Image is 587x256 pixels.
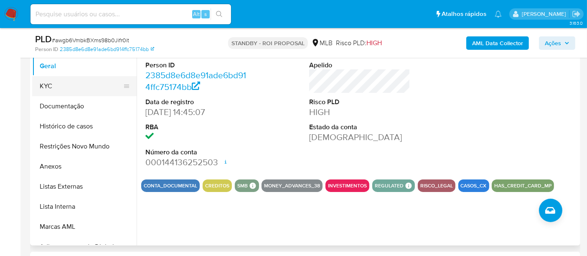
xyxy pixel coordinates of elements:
[309,106,410,118] dd: HIGH
[522,10,569,18] p: erico.trevizan@mercadopago.com.br
[545,36,561,50] span: Ações
[472,36,523,50] b: AML Data Collector
[52,36,129,44] span: # awgb6VmbkBXms98b0Jifr0it
[309,131,410,143] dd: [DEMOGRAPHIC_DATA]
[35,46,58,53] b: Person ID
[466,36,529,50] button: AML Data Collector
[30,9,231,20] input: Pesquise usuários ou casos...
[145,97,246,107] dt: Data de registro
[309,97,410,107] dt: Risco PLD
[145,106,246,118] dd: [DATE] 14:45:07
[145,148,246,157] dt: Número da conta
[366,38,382,48] span: HIGH
[145,69,246,93] a: 2385d8e6d8e91ade6bd914ffc75174bb
[193,10,200,18] span: Alt
[60,46,154,53] a: 2385d8e6d8e91ade6bd914ffc75174bb
[228,37,308,49] p: STANDBY - ROI PROPOSAL
[32,177,137,197] button: Listas Externas
[35,32,52,46] b: PLD
[539,36,575,50] button: Ações
[309,61,410,70] dt: Apelido
[145,123,246,132] dt: RBA
[495,10,502,18] a: Notificações
[32,197,137,217] button: Lista Interna
[336,38,382,48] span: Risco PLD:
[32,217,137,237] button: Marcas AML
[211,8,228,20] button: search-icon
[32,76,130,96] button: KYC
[145,61,246,70] dt: Person ID
[32,116,137,136] button: Histórico de casos
[32,96,137,116] button: Documentação
[145,156,246,168] dd: 000144136252503
[311,38,333,48] div: MLB
[572,10,581,18] a: Sair
[32,156,137,177] button: Anexos
[309,123,410,132] dt: Estado da conta
[442,10,486,18] span: Atalhos rápidos
[204,10,207,18] span: s
[569,20,583,26] span: 3.163.0
[32,136,137,156] button: Restrições Novo Mundo
[32,56,137,76] button: Geral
